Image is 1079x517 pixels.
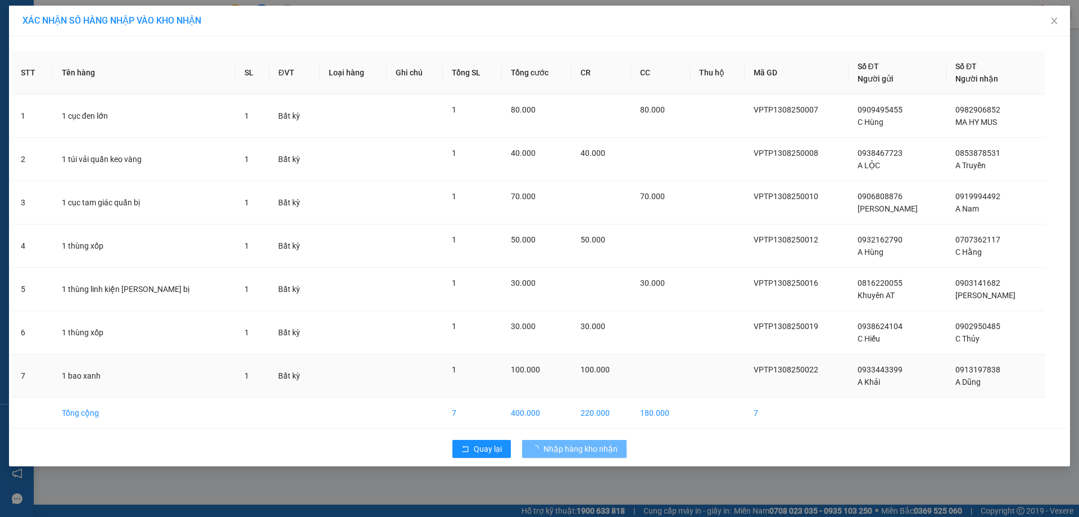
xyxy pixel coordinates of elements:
span: 40.000 [581,149,605,158]
span: 0909495455 [858,105,903,114]
button: rollbackQuay lại [452,440,511,458]
th: SL [235,51,269,95]
td: Bất kỳ [269,138,319,181]
td: 7 [745,398,849,429]
span: 30.000 [511,278,536,287]
span: 1 [244,328,249,337]
span: A LỘC [858,161,880,170]
span: C Hằng [955,248,982,257]
span: 0913197838 [955,365,1000,374]
span: 80.000 [511,105,536,114]
span: 0816220055 [858,278,903,287]
span: Quay lại [474,443,502,455]
th: Tên hàng [53,51,235,95]
span: 1 [452,365,456,374]
span: 1 [244,111,249,120]
button: Nhập hàng kho nhận [522,440,627,458]
span: 30.000 [640,278,665,287]
td: 1 thùng linh kiện [PERSON_NAME] bị [53,268,235,311]
span: 1 [244,198,249,207]
span: Khuyên AT [858,291,895,300]
span: VPTP1308250008 [754,149,818,158]
th: Tổng SL [443,51,501,95]
td: 1 cục tam giác quấn bị [53,181,235,224]
span: [PERSON_NAME] [858,204,918,213]
th: Thu hộ [690,51,745,95]
span: 1 [244,155,249,164]
span: 1 [452,149,456,158]
span: VPTP1308250019 [754,322,818,331]
td: 1 thùng xốp [53,311,235,354]
td: Bất kỳ [269,268,319,311]
span: 0906808876 [858,192,903,201]
td: 6 [12,311,53,354]
span: C Hiếu [858,334,880,343]
span: 1 [452,235,456,244]
span: C Hùng [858,118,883,127]
span: A Truyền [955,161,986,170]
span: Số ĐT [858,62,879,71]
th: Tổng cước [502,51,572,95]
span: Người nhận [955,74,998,83]
td: 1 cục đen lớn [53,95,235,138]
span: VPTP1308250012 [754,235,818,244]
span: 1 [244,371,249,380]
td: 3 [12,181,53,224]
td: 7 [12,354,53,398]
span: 1 [244,241,249,250]
span: 1 [452,105,456,114]
th: CR [572,51,631,95]
span: 0938624104 [858,322,903,331]
span: 40.000 [511,149,536,158]
td: 1 bao xanh [53,354,235,398]
span: MA HY MUS [955,118,997,127]
span: 70.000 [511,192,536,201]
span: 1 [244,285,249,294]
td: 4 [12,224,53,268]
span: VPTP1308250010 [754,192,818,201]
td: 7 [443,398,501,429]
th: Ghi chú [387,51,443,95]
span: Người gửi [858,74,894,83]
td: 1 túi vải quấn keo vàng [53,138,235,181]
span: 50.000 [581,235,605,244]
span: A Dũng [955,377,981,386]
span: Số ĐT [955,62,977,71]
td: 1 thùng xốp [53,224,235,268]
span: A Hùng [858,248,883,257]
th: STT [12,51,53,95]
span: 100.000 [511,365,540,374]
span: 0919994492 [955,192,1000,201]
span: 30.000 [511,322,536,331]
td: 5 [12,268,53,311]
span: 70.000 [640,192,665,201]
b: An Anh Limousine [14,73,62,125]
span: A Nam [955,204,979,213]
th: CC [631,51,691,95]
td: 2 [12,138,53,181]
span: 0982906852 [955,105,1000,114]
span: 1 [452,322,456,331]
th: Mã GD [745,51,849,95]
span: close [1050,16,1059,25]
span: A Khải [858,377,880,386]
span: 50.000 [511,235,536,244]
td: 220.000 [572,398,631,429]
td: Bất kỳ [269,311,319,354]
span: 30.000 [581,322,605,331]
td: Bất kỳ [269,354,319,398]
td: Tổng cộng [53,398,235,429]
span: 0902950485 [955,322,1000,331]
span: 0938467723 [858,149,903,158]
span: 80.000 [640,105,665,114]
button: Close [1039,6,1070,37]
span: loading [531,445,543,453]
td: 180.000 [631,398,691,429]
span: C Thủy [955,334,980,343]
span: 0903141682 [955,278,1000,287]
span: VPTP1308250016 [754,278,818,287]
span: 100.000 [581,365,610,374]
span: 0932162790 [858,235,903,244]
span: VPTP1308250007 [754,105,818,114]
td: 1 [12,95,53,138]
